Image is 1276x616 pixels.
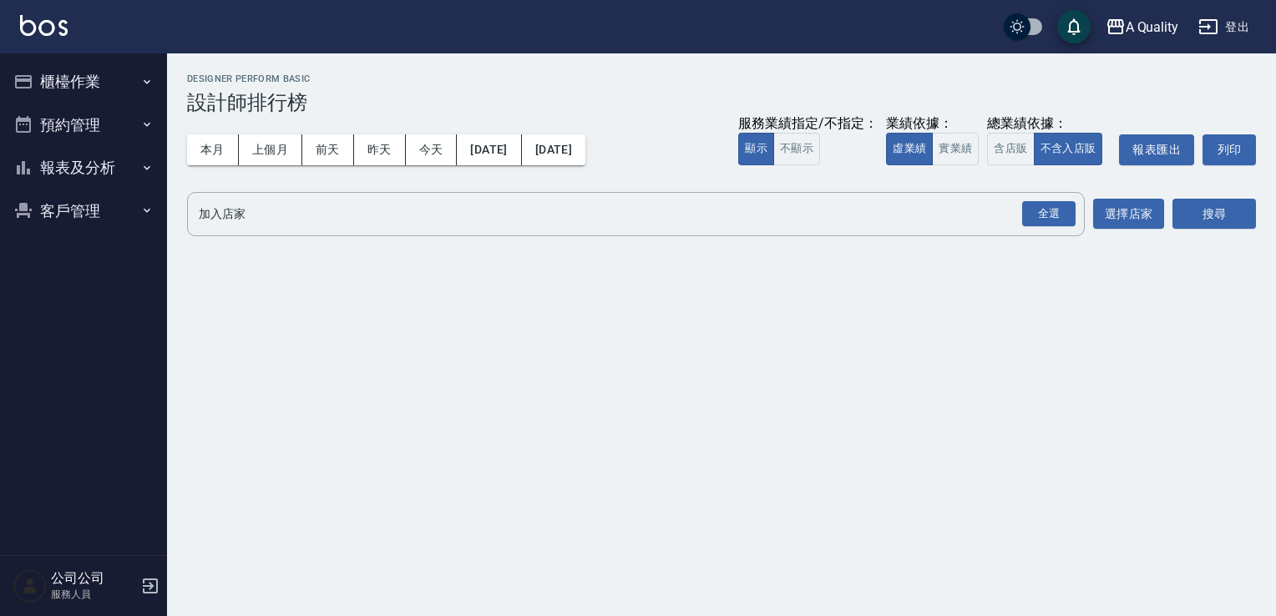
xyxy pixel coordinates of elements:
[406,134,458,165] button: 今天
[7,146,160,189] button: 報表及分析
[1192,12,1256,43] button: 登出
[7,60,160,104] button: 櫃檯作業
[457,134,521,165] button: [DATE]
[1119,134,1194,165] button: 報表匯出
[987,115,1111,133] div: 總業績依據：
[738,133,774,165] button: 顯示
[1093,199,1164,230] button: 選擇店家
[195,199,1052,229] input: 店家名稱
[1019,198,1079,230] button: Open
[773,133,820,165] button: 不顯示
[51,587,136,602] p: 服務人員
[239,134,302,165] button: 上個月
[354,134,406,165] button: 昨天
[1172,199,1256,230] button: 搜尋
[1022,201,1076,227] div: 全選
[886,115,979,133] div: 業績依據：
[187,73,1256,84] h2: Designer Perform Basic
[987,133,1034,165] button: 含店販
[1126,17,1179,38] div: A Quality
[1057,10,1091,43] button: save
[187,91,1256,114] h3: 設計師排行榜
[51,570,136,587] h5: 公司公司
[7,189,160,233] button: 客戶管理
[1034,133,1103,165] button: 不含入店販
[522,134,585,165] button: [DATE]
[20,15,68,36] img: Logo
[1099,10,1186,44] button: A Quality
[13,569,47,603] img: Person
[886,133,933,165] button: 虛業績
[738,115,878,133] div: 服務業績指定/不指定：
[187,134,239,165] button: 本月
[932,133,979,165] button: 實業績
[302,134,354,165] button: 前天
[1203,134,1256,165] button: 列印
[7,104,160,147] button: 預約管理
